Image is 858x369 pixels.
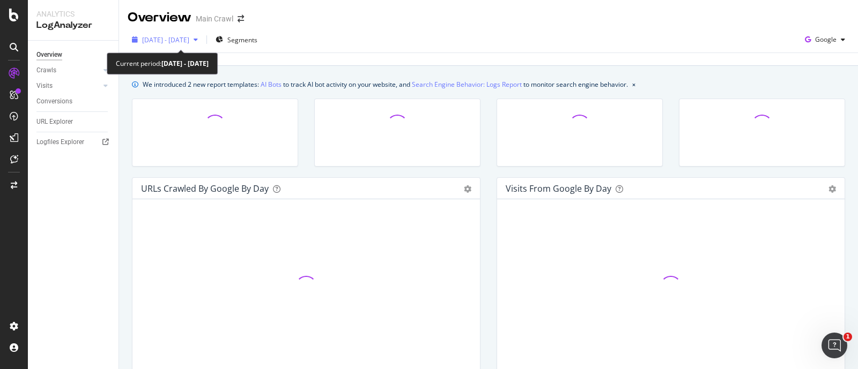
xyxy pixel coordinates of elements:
a: Logfiles Explorer [36,137,111,148]
div: gear [464,185,471,193]
a: URL Explorer [36,116,111,127]
a: Overview [36,49,111,61]
a: Search Engine Behavior: Logs Report [412,79,522,90]
a: Crawls [36,65,100,76]
div: Conversions [36,96,72,107]
div: Crawls [36,65,56,76]
div: Visits [36,80,53,92]
div: Analytics [36,9,110,19]
span: 1 [844,333,852,341]
span: Google [815,35,837,44]
div: Overview [128,9,191,27]
div: info banner [132,79,845,90]
div: Current period: [116,57,209,70]
button: close banner [630,77,638,92]
b: [DATE] - [DATE] [161,59,209,68]
span: [DATE] - [DATE] [142,35,189,44]
div: Overview [36,49,62,61]
div: URLs Crawled by Google by day [141,183,269,194]
div: Visits from Google by day [506,183,611,194]
div: Logfiles Explorer [36,137,84,148]
button: Google [801,31,849,48]
a: Conversions [36,96,111,107]
span: Segments [227,35,257,44]
a: AI Bots [261,79,282,90]
div: URL Explorer [36,116,73,127]
div: gear [829,185,836,193]
button: [DATE] - [DATE] [128,31,202,48]
iframe: Intercom live chat [822,333,847,358]
button: Segments [211,31,262,48]
div: We introduced 2 new report templates: to track AI bot activity on your website, and to monitor se... [143,79,628,90]
div: Main Crawl [196,13,233,24]
div: arrow-right-arrow-left [238,15,244,22]
div: LogAnalyzer [36,19,110,32]
a: Visits [36,80,100,92]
